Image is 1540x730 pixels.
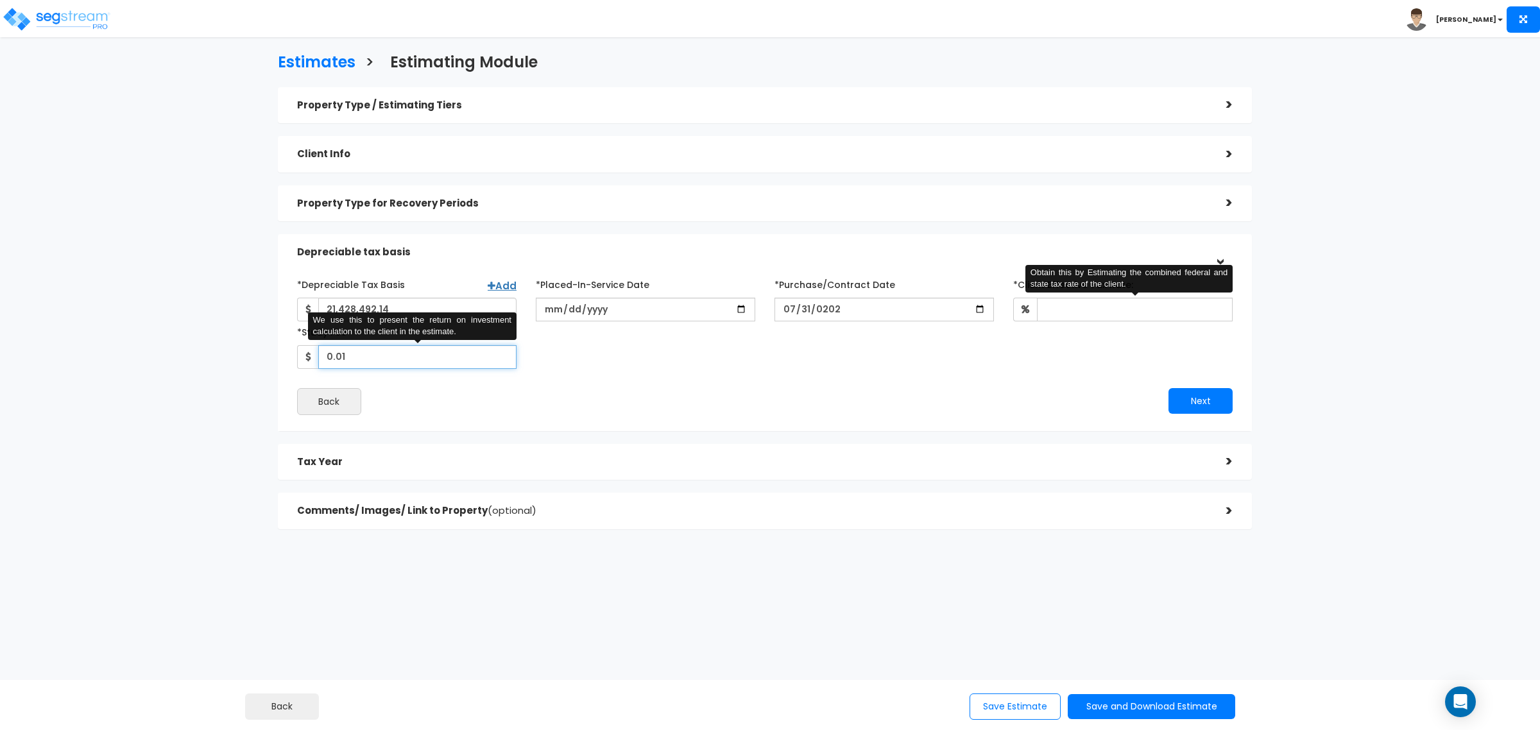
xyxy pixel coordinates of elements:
[1436,15,1496,24] b: [PERSON_NAME]
[297,505,1207,516] h5: Comments/ Images/ Link to Property
[1013,274,1133,291] label: *Client Effective Tax Rate:
[1445,686,1476,717] div: Open Intercom Messenger
[308,312,517,340] div: We use this to present the return on investment calculation to the client in the estimate.
[774,274,895,291] label: *Purchase/Contract Date
[536,274,649,291] label: *Placed-In-Service Date
[297,198,1207,209] h5: Property Type for Recovery Periods
[245,693,319,720] a: Back
[1168,388,1233,414] button: Next
[297,321,346,339] label: *Study Fee
[2,6,111,32] img: logo_pro_r.png
[278,54,355,74] h3: Estimates
[488,504,536,517] span: (optional)
[297,274,405,291] label: *Depreciable Tax Basis
[1207,452,1233,471] div: >
[970,693,1061,720] button: Save Estimate
[297,149,1207,160] h5: Client Info
[297,247,1207,258] h5: Depreciable tax basis
[1207,144,1233,164] div: >
[381,41,538,80] a: Estimating Module
[1207,193,1233,213] div: >
[297,457,1207,468] h5: Tax Year
[1210,239,1230,265] div: >
[297,388,361,415] button: Back
[297,100,1207,111] h5: Property Type / Estimating Tiers
[365,54,374,74] h3: >
[390,54,538,74] h3: Estimating Module
[1207,95,1233,115] div: >
[1068,694,1235,719] button: Save and Download Estimate
[1025,265,1233,293] div: Obtain this by Estimating the combined federal and state tax rate of the client.
[488,279,517,293] a: Add
[1405,8,1428,31] img: avatar.png
[1207,501,1233,521] div: >
[268,41,355,80] a: Estimates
